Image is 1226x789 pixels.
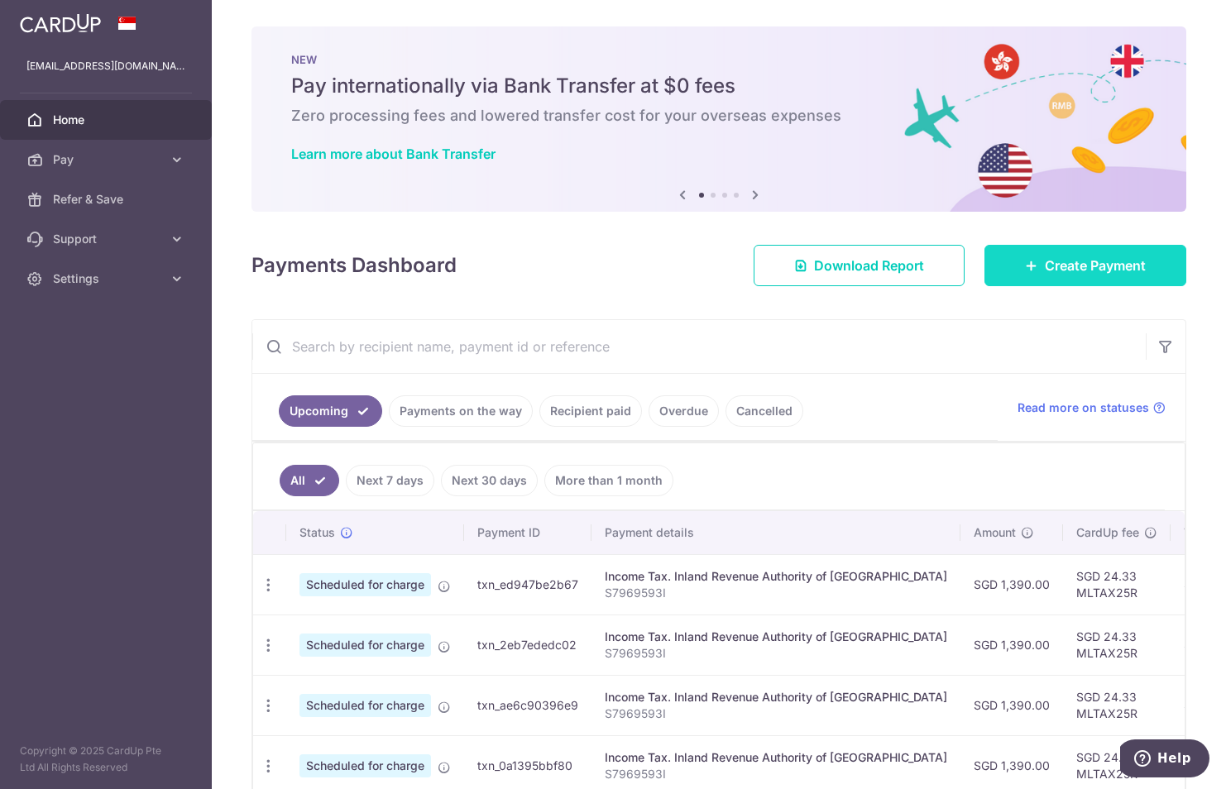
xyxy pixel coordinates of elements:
a: Create Payment [984,245,1186,286]
span: Create Payment [1045,256,1146,275]
a: Read more on statuses [1018,399,1166,416]
span: Refer & Save [53,191,162,208]
iframe: Opens a widget where you can find more information [1120,739,1209,781]
span: Home [53,112,162,128]
span: Scheduled for charge [299,694,431,717]
a: Learn more about Bank Transfer [291,146,496,162]
a: Payments on the way [389,395,533,427]
div: Income Tax. Inland Revenue Authority of [GEOGRAPHIC_DATA] [605,749,947,766]
span: CardUp fee [1076,524,1139,541]
a: More than 1 month [544,465,673,496]
a: Recipient paid [539,395,642,427]
th: Payment details [591,511,960,554]
span: Scheduled for charge [299,634,431,657]
td: txn_2eb7ededc02 [464,614,591,675]
a: Cancelled [726,395,803,427]
span: Support [53,231,162,247]
h5: Pay internationally via Bank Transfer at $0 fees [291,73,1147,99]
td: SGD 1,390.00 [960,675,1063,735]
a: Upcoming [279,395,382,427]
td: SGD 24.33 MLTAX25R [1063,554,1171,614]
th: Payment ID [464,511,591,554]
a: Next 7 days [346,465,434,496]
input: Search by recipient name, payment id or reference [252,320,1146,373]
td: SGD 24.33 MLTAX25R [1063,614,1171,675]
p: [EMAIL_ADDRESS][DOMAIN_NAME] [26,58,185,74]
a: All [280,465,339,496]
img: Bank transfer banner [251,26,1186,212]
td: SGD 1,390.00 [960,614,1063,675]
span: Amount [974,524,1016,541]
td: txn_ae6c90396e9 [464,675,591,735]
td: txn_ed947be2b67 [464,554,591,614]
img: CardUp [20,13,101,33]
span: Read more on statuses [1018,399,1149,416]
p: S7969593I [605,705,947,722]
td: SGD 1,390.00 [960,554,1063,614]
p: NEW [291,53,1147,66]
div: Income Tax. Inland Revenue Authority of [GEOGRAPHIC_DATA] [605,568,947,585]
span: Status [299,524,335,541]
p: S7969593I [605,766,947,782]
a: Download Report [754,245,965,286]
p: S7969593I [605,585,947,601]
td: SGD 24.33 MLTAX25R [1063,675,1171,735]
span: Pay [53,151,162,168]
p: S7969593I [605,645,947,662]
span: Download Report [814,256,924,275]
div: Income Tax. Inland Revenue Authority of [GEOGRAPHIC_DATA] [605,629,947,645]
span: Scheduled for charge [299,754,431,777]
span: Scheduled for charge [299,573,431,596]
h6: Zero processing fees and lowered transfer cost for your overseas expenses [291,106,1147,126]
div: Income Tax. Inland Revenue Authority of [GEOGRAPHIC_DATA] [605,689,947,705]
h4: Payments Dashboard [251,251,457,280]
a: Next 30 days [441,465,538,496]
span: Settings [53,270,162,287]
a: Overdue [649,395,719,427]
